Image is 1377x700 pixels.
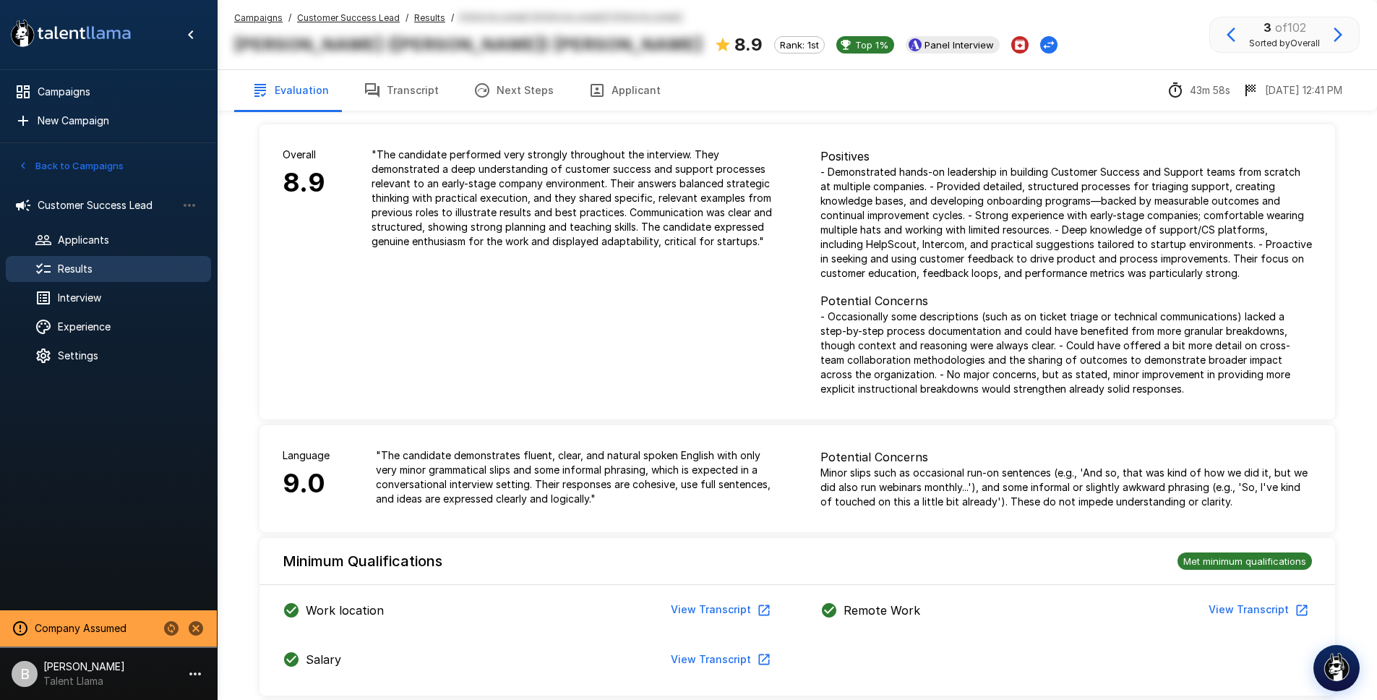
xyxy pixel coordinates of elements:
p: - Occasionally some descriptions (such as on ticket triage or technical communications) lacked a ... [820,310,1312,396]
p: Potential Concerns [820,292,1312,310]
p: Work location [306,602,384,619]
span: Met minimum qualifications [1177,555,1312,567]
button: Evaluation [234,70,346,111]
b: 8.9 [734,34,763,55]
div: The date and time when the interview was completed [1242,82,1342,99]
b: 3 [1264,20,1271,35]
span: / [406,11,408,25]
span: / [451,11,454,25]
p: " The candidate performed very strongly throughout the interview. They demonstrated a deep unders... [372,148,774,249]
p: Language [283,448,330,463]
h6: 8.9 [283,162,325,204]
p: Positives [820,148,1312,165]
u: Customer Success Lead [297,12,400,23]
button: Change Stage [1040,36,1058,54]
span: [PERSON_NAME] ([PERSON_NAME]) [PERSON_NAME] [460,11,682,25]
h6: Minimum Qualifications [283,550,442,573]
p: " The candidate demonstrates fluent, clear, and natural spoken English with only very minor gramm... [376,448,774,506]
div: The time between starting and completing the interview [1167,82,1230,99]
p: Minor slips such as occasional run-on sentences (e.g., 'And so, that was kind of how we did it, b... [820,466,1312,509]
div: View profile in Ashby [906,36,1000,54]
span: Sorted by Overall [1249,36,1320,51]
p: Overall [283,148,325,162]
span: / [288,11,291,25]
span: Top 1% [849,39,894,51]
button: Archive Applicant [1011,36,1029,54]
button: Next Steps [456,70,571,111]
p: Remote Work [844,602,920,619]
button: Applicant [571,70,678,111]
span: Rank: 1st [775,39,824,51]
p: - Demonstrated hands-on leadership in building Customer Success and Support teams from scratch at... [820,165,1312,281]
img: logo_glasses@2x.png [1322,652,1351,681]
span: Panel Interview [919,39,1000,51]
b: [PERSON_NAME] ([PERSON_NAME]) [PERSON_NAME] [234,34,703,55]
button: View Transcript [665,646,774,673]
button: View Transcript [665,597,774,623]
img: ashbyhq_logo.jpeg [909,38,922,51]
p: Potential Concerns [820,448,1312,466]
p: 43m 58s [1190,83,1230,98]
u: Results [414,12,445,23]
span: of 102 [1275,20,1306,35]
button: View Transcript [1203,597,1312,623]
u: Campaigns [234,12,283,23]
button: Transcript [346,70,456,111]
p: [DATE] 12:41 PM [1265,83,1342,98]
h6: 9.0 [283,463,330,505]
p: Salary [306,651,341,668]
